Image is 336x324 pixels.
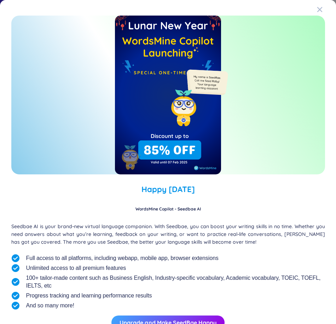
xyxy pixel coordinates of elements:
[11,183,325,196] span: Happy [DATE]
[185,60,229,105] img: minionSeedbaeMessage.35ffe99e.png
[11,222,325,246] div: Seedbae AI is your brand-new virtual language companion. With Seedbae, you can boost your writing...
[11,206,325,213] span: WordsMine Copilot - Seedbae AI
[26,274,325,290] span: 100+ tailor-made content such as Business English, Industry-specific vocabulary, Academic vocabul...
[170,88,197,128] img: minionSeedbae.862dd8bc.png
[26,302,74,309] span: And so many more!
[115,16,221,174] img: wmFlashDealEmpty.967f2bab.png
[26,254,219,262] span: Full access to all platforms, including webapp, mobile app, browser extensions
[26,292,152,300] span: Progress tracking and learning performance results
[26,264,126,272] span: Unlimited access to all premium features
